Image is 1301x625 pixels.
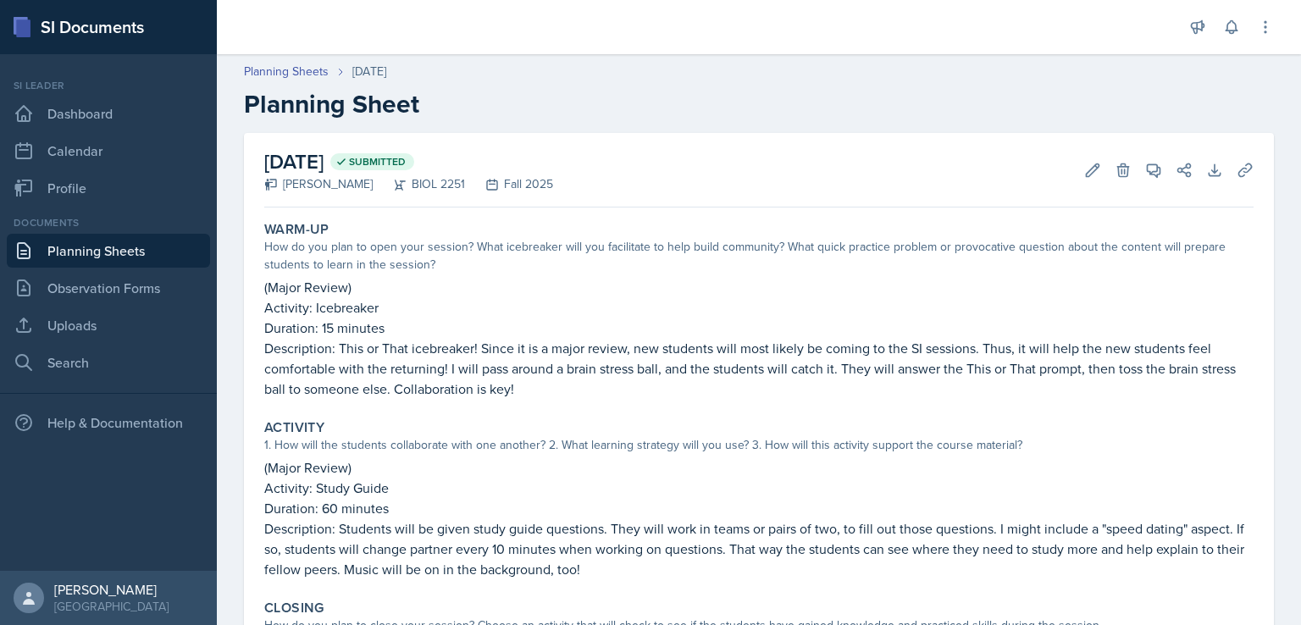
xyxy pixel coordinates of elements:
[264,478,1254,498] p: Activity: Study Guide
[264,600,324,617] label: Closing
[7,171,210,205] a: Profile
[7,234,210,268] a: Planning Sheets
[7,97,210,130] a: Dashboard
[54,581,169,598] div: [PERSON_NAME]
[264,297,1254,318] p: Activity: Icebreaker
[54,598,169,615] div: [GEOGRAPHIC_DATA]
[244,89,1274,119] h2: Planning Sheet
[264,238,1254,274] div: How do you plan to open your session? What icebreaker will you facilitate to help build community...
[264,175,373,193] div: [PERSON_NAME]
[264,338,1254,399] p: Description: This or That icebreaker! Since it is a major review, new students will most likely b...
[7,308,210,342] a: Uploads
[465,175,553,193] div: Fall 2025
[7,215,210,230] div: Documents
[244,63,329,80] a: Planning Sheets
[7,271,210,305] a: Observation Forms
[349,155,406,169] span: Submitted
[264,457,1254,478] p: (Major Review)
[264,498,1254,518] p: Duration: 60 minutes
[264,147,553,177] h2: [DATE]
[352,63,386,80] div: [DATE]
[264,518,1254,579] p: Description: Students will be given study guide questions. They will work in teams or pairs of tw...
[7,134,210,168] a: Calendar
[7,78,210,93] div: Si leader
[264,277,1254,297] p: (Major Review)
[373,175,465,193] div: BIOL 2251
[264,419,324,436] label: Activity
[264,436,1254,454] div: 1. How will the students collaborate with one another? 2. What learning strategy will you use? 3....
[7,346,210,379] a: Search
[264,221,329,238] label: Warm-Up
[264,318,1254,338] p: Duration: 15 minutes
[7,406,210,440] div: Help & Documentation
